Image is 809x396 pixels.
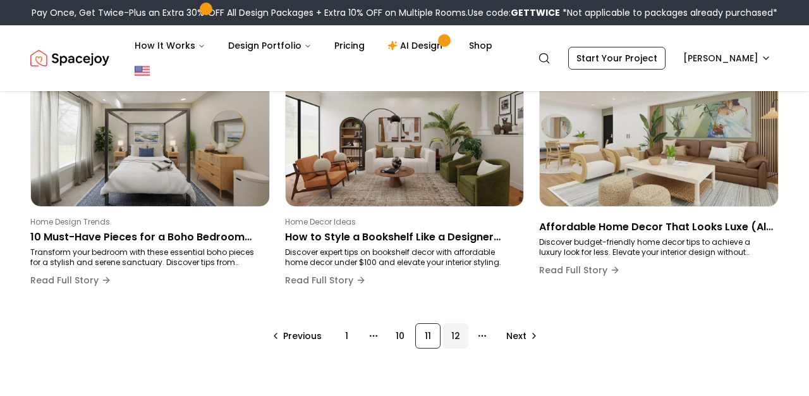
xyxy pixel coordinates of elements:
a: Start Your Project [568,47,666,70]
p: Home Design Trends [30,217,265,227]
a: Pricing [324,33,375,58]
div: 12 [443,323,468,349]
div: Go to next page [496,323,545,349]
p: Discover expert tips on bookshelf decor with affordable home decor under $100 and elevate your in... [285,247,520,268]
span: Use code: [468,6,560,19]
button: Go to previous page [264,323,332,349]
img: 10 Must-Have Pieces for a Boho Bedroom Makeover [31,63,269,206]
div: 10 [387,323,413,349]
div: 11 [415,323,441,349]
img: Affordable Home Decor That Looks Luxe (All Under $100!) [540,63,778,206]
a: Shop [459,33,502,58]
p: Discover budget-friendly home decor tips to achieve a luxury look for less. Elevate your interior... [539,237,774,257]
nav: Global [30,25,779,91]
p: Transform your bedroom with these essential boho pieces for a stylish and serene sanctuary. Disco... [30,247,265,268]
p: How to Style a Bookshelf Like a Designer (With Budget-Friendly Finds) [285,230,520,245]
span: Previous [283,330,322,342]
a: Affordable Home Decor That Looks Luxe (All Under $100!)Affordable Home Decor That Looks Luxe (All... [539,63,779,298]
nav: Main [125,33,502,58]
button: [PERSON_NAME] [676,47,779,70]
div: Pay Once, Get Twice-Plus an Extra 30% OFF All Design Packages + Extra 10% OFF on Multiple Rooms. [32,6,777,19]
b: GETTWICE [511,6,560,19]
button: Read Full Story [285,268,366,293]
a: Spacejoy [30,46,109,71]
img: Spacejoy Logo [30,46,109,71]
button: Design Portfolio [218,33,322,58]
img: United States [135,63,150,78]
img: How to Style a Bookshelf Like a Designer (With Budget-Friendly Finds) [286,63,524,206]
p: Affordable Home Decor That Looks Luxe (All Under $100!) [539,220,774,235]
span: *Not applicable to packages already purchased* [560,6,777,19]
a: How to Style a Bookshelf Like a Designer (With Budget-Friendly Finds)Home Decor IdeasHow to Style... [285,63,525,298]
div: 1 [334,323,360,349]
span: Next [506,330,526,342]
button: Read Full Story [539,257,620,283]
button: Read Full Story [30,268,111,293]
p: 10 Must-Have Pieces for a Boho Bedroom Makeover [30,230,265,245]
button: How It Works [125,33,216,58]
nav: pagination [264,323,545,349]
a: 10 Must-Have Pieces for a Boho Bedroom MakeoverHome Design Trends10 Must-Have Pieces for a Boho B... [30,63,270,298]
a: AI Design [377,33,456,58]
p: Home Decor Ideas [285,217,520,227]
